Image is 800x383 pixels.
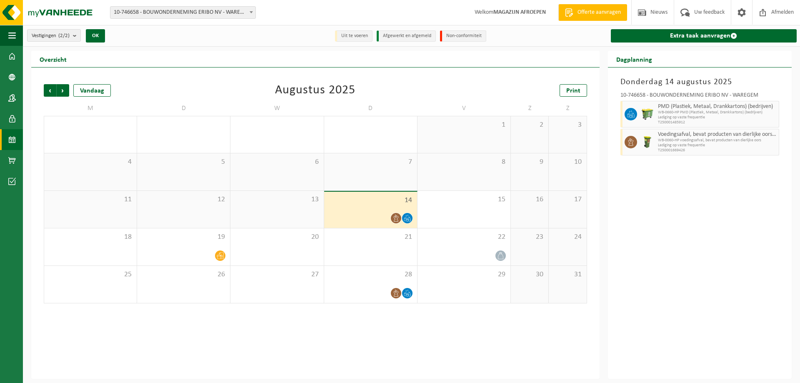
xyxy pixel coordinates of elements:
[422,195,506,204] span: 15
[235,270,319,279] span: 27
[515,270,544,279] span: 30
[658,103,777,110] span: PMD (Plastiek, Metaal, Drankkartons) (bedrijven)
[32,30,70,42] span: Vestigingen
[110,6,256,19] span: 10-746658 - BOUWONDERNEMING ERIBO NV - WAREGEM
[440,30,486,42] li: Non-conformiteit
[44,101,137,116] td: M
[230,101,324,116] td: W
[141,158,226,167] span: 5
[328,233,413,242] span: 21
[48,270,132,279] span: 25
[328,158,413,167] span: 7
[110,7,255,18] span: 10-746658 - BOUWONDERNEMING ERIBO NV - WAREGEM
[235,195,319,204] span: 13
[641,136,654,148] img: WB-0060-HPE-GN-50
[31,51,75,67] h2: Overzicht
[235,233,319,242] span: 20
[27,29,81,42] button: Vestigingen(2/2)
[422,233,506,242] span: 22
[553,120,582,130] span: 3
[608,51,660,67] h2: Dagplanning
[141,195,226,204] span: 12
[658,148,777,153] span: T250001669426
[422,270,506,279] span: 29
[417,101,511,116] td: V
[137,101,230,116] td: D
[575,8,623,17] span: Offerte aanvragen
[611,29,797,43] a: Extra taak aanvragen
[493,9,546,15] strong: MAGAZIJN AFROEPEN
[48,158,132,167] span: 4
[566,88,580,94] span: Print
[515,195,544,204] span: 16
[377,30,436,42] li: Afgewerkt en afgemeld
[57,84,69,97] span: Volgende
[515,233,544,242] span: 23
[560,84,587,97] a: Print
[422,158,506,167] span: 8
[141,233,226,242] span: 19
[86,29,105,43] button: OK
[511,101,549,116] td: Z
[335,30,372,42] li: Uit te voeren
[658,143,777,148] span: Lediging op vaste frequentie
[641,108,654,120] img: WB-0660-HPE-GN-50
[620,93,779,101] div: 10-746658 - BOUWONDERNEMING ERIBO NV - WAREGEM
[44,84,56,97] span: Vorige
[58,33,70,38] count: (2/2)
[553,270,582,279] span: 31
[658,115,777,120] span: Lediging op vaste frequentie
[328,270,413,279] span: 28
[515,158,544,167] span: 9
[549,101,587,116] td: Z
[658,138,777,143] span: WB-0060-HP voedingsafval, bevat producten van dierlijke oors
[73,84,111,97] div: Vandaag
[553,233,582,242] span: 24
[275,84,355,97] div: Augustus 2025
[422,120,506,130] span: 1
[48,195,132,204] span: 11
[48,233,132,242] span: 18
[558,4,627,21] a: Offerte aanvragen
[658,110,777,115] span: WB-0660-HP PMD (Plastiek, Metaal, Drankkartons) (bedrijven)
[141,270,226,279] span: 26
[658,120,777,125] span: T250001485912
[658,131,777,138] span: Voedingsafval, bevat producten van dierlijke oorsprong, onverpakt, categorie 3
[620,76,779,88] h3: Donderdag 14 augustus 2025
[553,158,582,167] span: 10
[515,120,544,130] span: 2
[235,158,319,167] span: 6
[328,196,413,205] span: 14
[324,101,417,116] td: D
[553,195,582,204] span: 17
